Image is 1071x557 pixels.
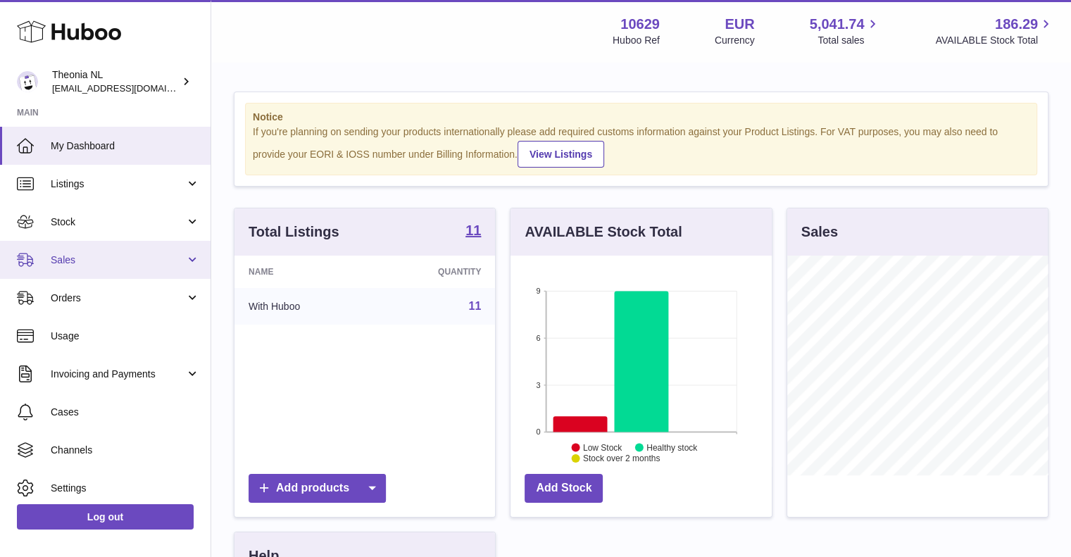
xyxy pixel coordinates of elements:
[935,34,1054,47] span: AVAILABLE Stock Total
[253,111,1029,124] strong: Notice
[525,223,682,242] h3: AVAILABLE Stock Total
[51,254,185,267] span: Sales
[620,15,660,34] strong: 10629
[465,223,481,240] a: 11
[537,427,541,436] text: 0
[995,15,1038,34] span: 186.29
[801,223,838,242] h3: Sales
[51,177,185,191] span: Listings
[537,287,541,295] text: 9
[52,82,207,94] span: [EMAIL_ADDRESS][DOMAIN_NAME]
[372,256,495,288] th: Quantity
[51,482,200,495] span: Settings
[613,34,660,47] div: Huboo Ref
[818,34,880,47] span: Total sales
[17,504,194,530] a: Log out
[52,68,179,95] div: Theonia NL
[17,71,38,92] img: info@wholesomegoods.eu
[51,139,200,153] span: My Dashboard
[537,334,541,342] text: 6
[583,442,622,452] text: Low Stock
[715,34,755,47] div: Currency
[249,223,339,242] h3: Total Listings
[583,453,660,463] text: Stock over 2 months
[465,223,481,237] strong: 11
[51,368,185,381] span: Invoicing and Payments
[51,444,200,457] span: Channels
[51,330,200,343] span: Usage
[810,15,881,47] a: 5,041.74 Total sales
[234,256,372,288] th: Name
[518,141,604,168] a: View Listings
[810,15,865,34] span: 5,041.74
[51,215,185,229] span: Stock
[469,300,482,312] a: 11
[646,442,698,452] text: Healthy stock
[249,474,386,503] a: Add products
[525,474,603,503] a: Add Stock
[51,292,185,305] span: Orders
[725,15,754,34] strong: EUR
[234,288,372,325] td: With Huboo
[935,15,1054,47] a: 186.29 AVAILABLE Stock Total
[51,406,200,419] span: Cases
[253,125,1029,168] div: If you're planning on sending your products internationally please add required customs informati...
[537,380,541,389] text: 3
